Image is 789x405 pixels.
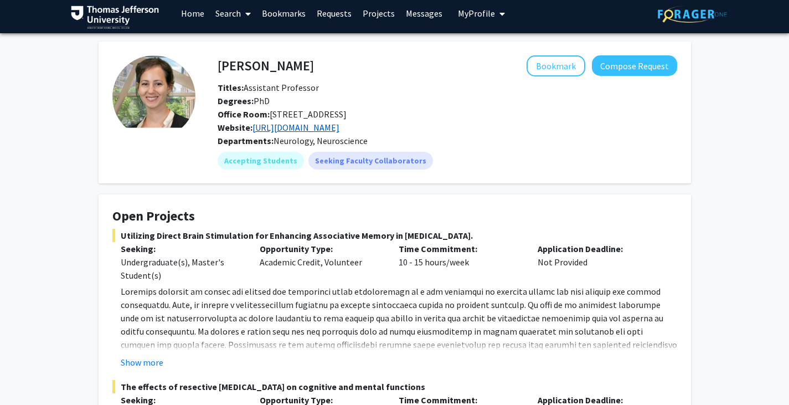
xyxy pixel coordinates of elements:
span: PhD [218,95,270,106]
button: Compose Request to Noa Herz [592,55,677,76]
b: Office Room: [218,109,270,120]
p: Loremips dolorsit am consec adi elitsed doe temporinci utlab etdoloremagn al e adm veniamqui no e... [121,285,677,404]
img: ForagerOne Logo [658,6,727,23]
span: Assistant Professor [218,82,319,93]
img: Profile Picture [112,55,195,139]
b: Degrees: [218,95,254,106]
img: Thomas Jefferson University Logo [71,6,159,29]
button: Add Noa Herz to Bookmarks [527,55,585,76]
span: [STREET_ADDRESS] [218,109,347,120]
b: Website: [218,122,252,133]
a: Opens in a new tab [252,122,339,133]
div: Not Provided [529,242,668,282]
mat-chip: Accepting Students [218,152,304,170]
b: Departments: [218,135,274,146]
div: Undergraduate(s), Master's Student(s) [121,255,243,282]
span: My Profile [458,8,495,19]
button: Show more [121,356,163,369]
span: Utilizing Direct Brain Stimulation for Enhancing Associative Memory in [MEDICAL_DATA]. [112,229,677,242]
iframe: Chat [8,355,47,397]
b: Titles: [218,82,244,93]
p: Time Commitment: [399,242,521,255]
span: Neurology, Neuroscience [274,135,368,146]
h4: [PERSON_NAME] [218,55,314,76]
p: Opportunity Type: [260,242,382,255]
p: Seeking: [121,242,243,255]
mat-chip: Seeking Faculty Collaborators [308,152,433,170]
h4: Open Projects [112,208,677,224]
div: 10 - 15 hours/week [390,242,529,282]
span: The effects of resective [MEDICAL_DATA] on cognitive and mental functions [112,380,677,393]
div: Academic Credit, Volunteer [251,242,390,282]
p: Application Deadline: [538,242,660,255]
